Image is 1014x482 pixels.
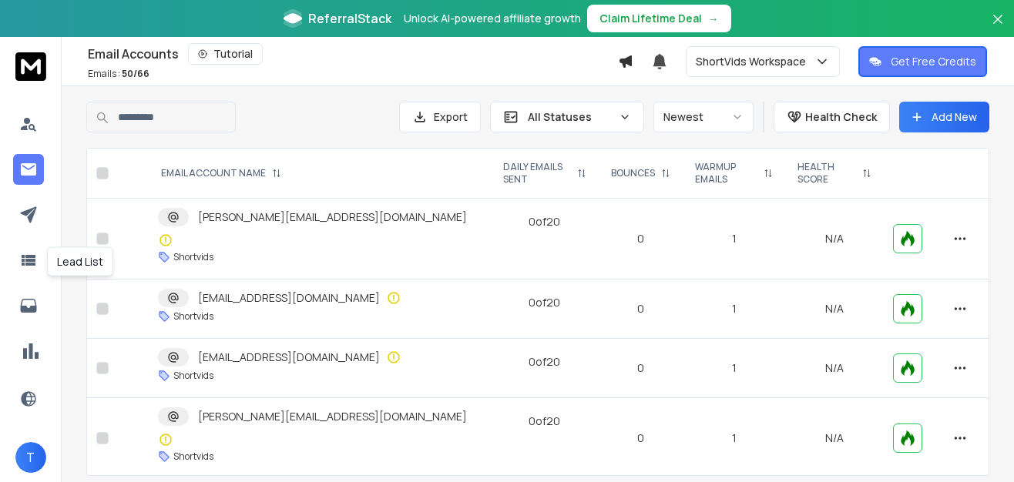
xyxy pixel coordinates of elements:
[198,290,380,306] p: [EMAIL_ADDRESS][DOMAIN_NAME]
[173,450,213,463] p: Shortvids
[15,442,46,473] button: T
[529,413,560,429] div: 0 of 20
[988,9,1008,46] button: Close banner
[404,11,581,26] p: Unlock AI-powered affiliate growth
[653,102,754,132] button: Newest
[891,54,976,69] p: Get Free Credits
[122,67,149,80] span: 50 / 66
[805,109,877,125] p: Health Check
[529,295,560,310] div: 0 of 20
[399,102,481,132] button: Export
[611,167,655,179] p: BOUNCES
[528,109,613,125] p: All Statuses
[88,68,149,80] p: Emails :
[161,167,281,179] div: EMAIL ACCOUNT NAME
[198,209,467,225] p: [PERSON_NAME][EMAIL_ADDRESS][DOMAIN_NAME]
[695,161,758,186] p: WARMUP EMAILS
[608,301,673,316] p: 0
[696,54,812,69] p: ShortVids Workspace
[173,310,213,323] p: Shortvids
[529,354,560,370] div: 0 of 20
[47,247,113,276] div: Lead List
[683,199,786,279] td: 1
[774,102,890,132] button: Health Check
[173,251,213,263] p: Shortvids
[794,360,875,376] p: N/A
[308,9,391,28] span: ReferralStack
[683,398,786,479] td: 1
[88,43,618,65] div: Email Accounts
[797,161,856,186] p: HEALTH SCORE
[794,430,875,446] p: N/A
[794,301,875,316] p: N/A
[608,430,673,446] p: 0
[173,370,213,382] p: Shortvids
[608,231,673,246] p: 0
[683,339,786,398] td: 1
[858,46,987,77] button: Get Free Credits
[188,43,263,65] button: Tutorial
[899,102,989,132] button: Add New
[608,360,673,376] p: 0
[708,11,719,26] span: →
[794,231,875,246] p: N/A
[503,161,570,186] p: DAILY EMAILS SENT
[587,5,731,32] button: Claim Lifetime Deal→
[683,279,786,339] td: 1
[198,350,380,365] p: [EMAIL_ADDRESS][DOMAIN_NAME]
[198,409,467,424] p: [PERSON_NAME][EMAIL_ADDRESS][DOMAIN_NAME]
[529,214,560,229] div: 0 of 20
